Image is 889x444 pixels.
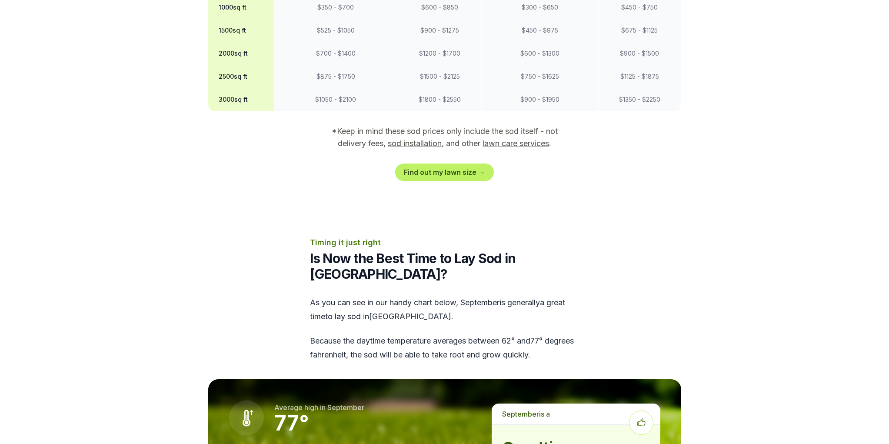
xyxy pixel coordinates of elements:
[274,42,398,65] td: $ 700 - $ 1400
[398,65,482,88] td: $ 1500 - $ 2125
[274,19,398,42] td: $ 525 - $ 1050
[398,88,482,111] td: $ 1800 - $ 2550
[395,164,494,181] a: Find out my lawn size →
[274,410,309,436] strong: 77 °
[208,88,274,111] th: 3000 sq ft
[482,65,599,88] td: $ 750 - $ 1625
[208,42,274,65] th: 2000 sq ft
[599,42,681,65] td: $ 900 - $ 1500
[398,19,482,42] td: $ 900 - $ 1275
[599,65,681,88] td: $ 1125 - $ 1875
[599,88,681,111] td: $ 1350 - $ 2250
[483,139,549,148] a: lawn care services
[482,19,599,42] td: $ 450 - $ 975
[208,19,274,42] th: 1500 sq ft
[460,298,499,307] span: september
[398,42,482,65] td: $ 1200 - $ 1700
[208,65,274,88] th: 2500 sq ft
[482,88,599,111] td: $ 900 - $ 1950
[310,296,579,362] div: As you can see in our handy chart below, is generally a great time to lay sod in [GEOGRAPHIC_DATA] .
[310,250,579,282] h2: Is Now the Best Time to Lay Sod in [GEOGRAPHIC_DATA]?
[274,65,398,88] td: $ 875 - $ 1750
[599,19,681,42] td: $ 675 - $ 1125
[310,334,579,362] p: Because the daytime temperature averages between 62 ° and 77 ° degrees fahrenheit, the sod will b...
[274,88,398,111] td: $ 1050 - $ 2100
[502,410,539,418] span: september
[327,403,364,412] span: september
[388,139,442,148] a: sod installation
[482,42,599,65] td: $ 600 - $ 1300
[274,402,364,413] p: Average high in
[310,237,579,249] p: Timing it just right
[492,404,660,424] p: is a
[320,125,570,150] p: *Keep in mind these sod prices only include the sod itself - not delivery fees, , and other .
